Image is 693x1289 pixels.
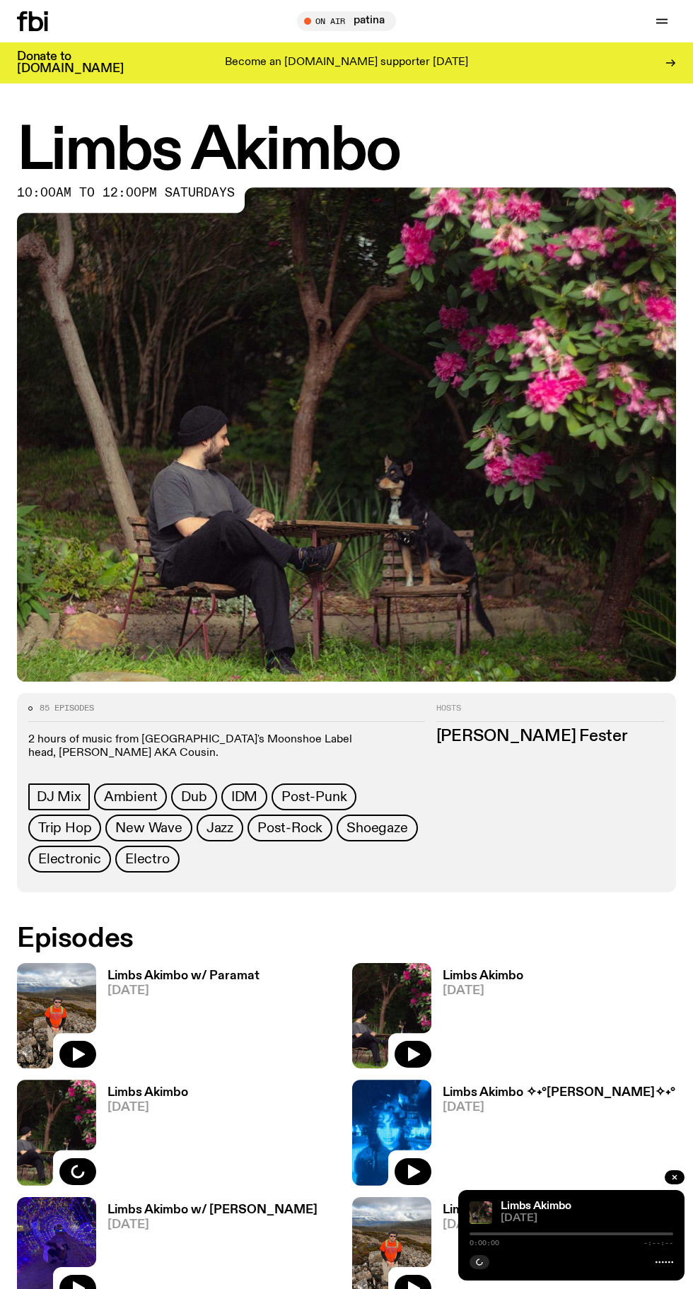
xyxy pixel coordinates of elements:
[221,783,267,810] a: IDM
[107,1204,318,1216] h3: Limbs Akimbo w/ [PERSON_NAME]
[115,820,182,836] span: New Wave
[346,820,407,836] span: Shoegaze
[96,1087,188,1185] a: Limbs Akimbo[DATE]
[231,789,257,805] span: IDM
[431,970,523,1068] a: Limbs Akimbo[DATE]
[297,11,396,31] button: On Airpatina
[257,820,322,836] span: Post-Rock
[104,789,158,805] span: Ambient
[352,963,431,1068] img: Jackson sits at an outdoor table, legs crossed and gazing at a black and brown dog also sitting a...
[40,704,94,712] span: 85 episodes
[436,729,665,745] h3: [PERSON_NAME] Fester
[643,1240,673,1247] span: -:--:--
[197,815,243,841] a: Jazz
[248,815,332,841] a: Post-Rock
[272,783,356,810] a: Post-Punk
[337,815,417,841] a: Shoegaze
[107,1087,188,1099] h3: Limbs Akimbo
[115,846,180,873] a: Electro
[38,820,91,836] span: Trip Hop
[17,926,676,952] h2: Episodes
[501,1201,571,1212] a: Limbs Akimbo
[125,851,170,867] span: Electro
[443,1204,595,1216] h3: Limbs Akimbo w/ Paramat
[470,1240,499,1247] span: 0:00:00
[436,704,665,721] h2: Hosts
[206,820,233,836] span: Jazz
[107,985,260,997] span: [DATE]
[443,1087,675,1099] h3: Limbs Akimbo ✧˖°[PERSON_NAME]✧˖°
[17,187,676,682] img: Jackson sits at an outdoor table, legs crossed and gazing at a black and brown dog also sitting a...
[28,783,90,810] a: DJ Mix
[443,985,523,997] span: [DATE]
[443,1219,595,1231] span: [DATE]
[470,1201,492,1224] img: Jackson sits at an outdoor table, legs crossed and gazing at a black and brown dog also sitting a...
[443,1102,675,1114] span: [DATE]
[225,57,468,69] p: Become an [DOMAIN_NAME] supporter [DATE]
[107,970,260,982] h3: Limbs Akimbo w/ Paramat
[28,846,111,873] a: Electronic
[37,789,81,805] span: DJ Mix
[181,789,206,805] span: Dub
[107,1102,188,1114] span: [DATE]
[17,187,235,199] span: 10:00am to 12:00pm saturdays
[17,123,676,180] h1: Limbs Akimbo
[28,733,425,760] p: 2 hours of music from [GEOGRAPHIC_DATA]'s Moonshoe Label head, [PERSON_NAME] AKA Cousin.
[94,783,168,810] a: Ambient
[281,789,346,805] span: Post-Punk
[105,815,192,841] a: New Wave
[96,970,260,1068] a: Limbs Akimbo w/ Paramat[DATE]
[28,815,101,841] a: Trip Hop
[38,851,101,867] span: Electronic
[501,1213,673,1224] span: [DATE]
[443,970,523,982] h3: Limbs Akimbo
[171,783,216,810] a: Dub
[107,1219,318,1231] span: [DATE]
[431,1087,675,1185] a: Limbs Akimbo ✧˖°[PERSON_NAME]✧˖°[DATE]
[17,51,124,75] h3: Donate to [DOMAIN_NAME]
